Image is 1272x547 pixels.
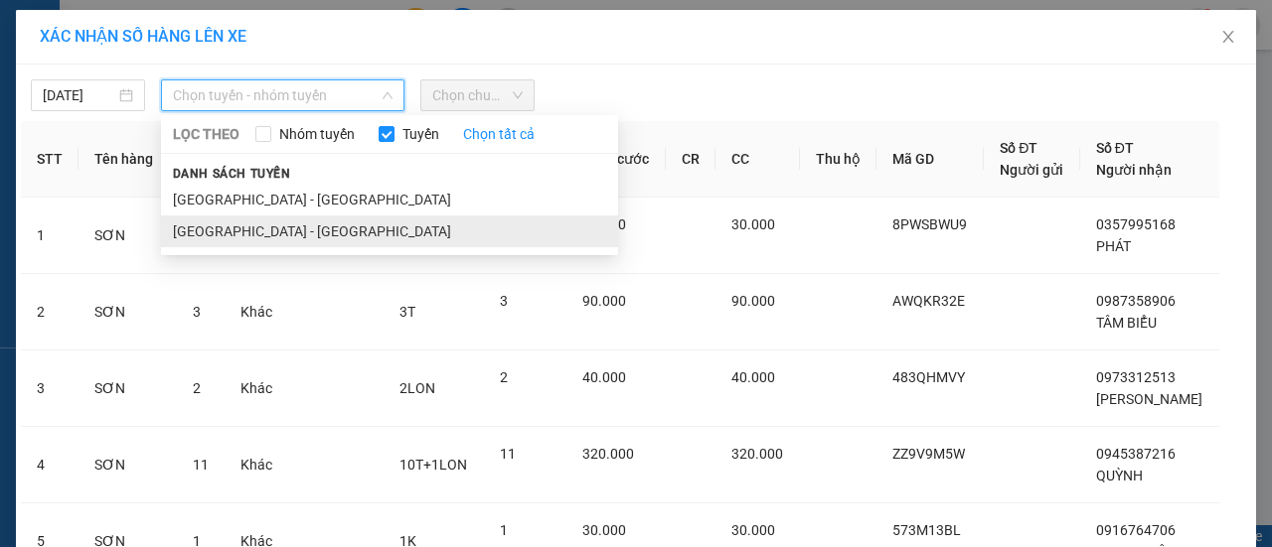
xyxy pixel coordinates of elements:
[1096,315,1157,331] span: TÂM BIỂU
[892,446,965,462] span: ZZ9V9M5W
[11,115,160,148] h2: AB84P6CH
[432,80,523,110] span: Chọn chuyến
[500,369,508,385] span: 2
[582,522,626,538] span: 30.000
[1096,162,1172,178] span: Người nhận
[193,457,209,473] span: 11
[500,522,508,538] span: 1
[382,89,394,101] span: down
[225,350,288,427] td: Khác
[271,123,363,145] span: Nhóm tuyến
[79,350,177,427] td: SƠN
[79,198,177,274] td: SƠN
[21,198,79,274] td: 1
[500,446,516,462] span: 11
[79,274,177,350] td: SƠN
[892,293,965,309] span: AWQKR32E
[876,121,984,198] th: Mã GD
[731,369,775,385] span: 40.000
[173,123,239,145] span: LỌC THEO
[193,380,201,396] span: 2
[500,293,508,309] span: 3
[1096,216,1176,232] span: 0357995168
[1096,293,1176,309] span: 0987358906
[1096,522,1176,538] span: 0916764706
[1096,140,1134,156] span: Số ĐT
[1096,446,1176,462] span: 0945387216
[892,369,965,385] span: 483QHMVY
[1000,162,1063,178] span: Người gửi
[21,350,79,427] td: 3
[79,427,177,503] td: SƠN
[161,165,303,183] span: Danh sách tuyến
[582,293,626,309] span: 90.000
[731,293,775,309] span: 90.000
[1096,391,1202,407] span: [PERSON_NAME]
[21,427,79,503] td: 4
[104,115,480,303] h2: VP Nhận: Văn phòng [PERSON_NAME]
[582,446,634,462] span: 320.000
[1096,238,1131,254] span: PHÁT
[1096,369,1176,385] span: 0973312513
[1220,29,1236,45] span: close
[43,84,115,106] input: 12/09/2025
[715,121,800,198] th: CC
[40,27,246,46] span: XÁC NHẬN SỐ HÀNG LÊN XE
[120,47,335,79] b: [PERSON_NAME]
[1200,10,1256,66] button: Close
[666,121,715,198] th: CR
[731,216,775,232] span: 30.000
[800,121,877,198] th: Thu hộ
[892,216,967,232] span: 8PWSBWU9
[731,522,775,538] span: 30.000
[21,121,79,198] th: STT
[173,80,393,110] span: Chọn tuyến - nhóm tuyến
[731,446,783,462] span: 320.000
[892,522,961,538] span: 573M13BL
[463,123,535,145] a: Chọn tất cả
[399,304,415,320] span: 3T
[225,427,288,503] td: Khác
[161,184,618,215] li: [GEOGRAPHIC_DATA] - [GEOGRAPHIC_DATA]
[399,380,435,396] span: 2LON
[395,123,447,145] span: Tuyến
[193,304,201,320] span: 3
[399,457,467,473] span: 10T+1LON
[582,369,626,385] span: 40.000
[1000,140,1037,156] span: Số ĐT
[225,274,288,350] td: Khác
[79,121,177,198] th: Tên hàng
[1096,468,1143,483] span: QUỲNH
[161,215,618,247] li: [GEOGRAPHIC_DATA] - [GEOGRAPHIC_DATA]
[21,274,79,350] td: 2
